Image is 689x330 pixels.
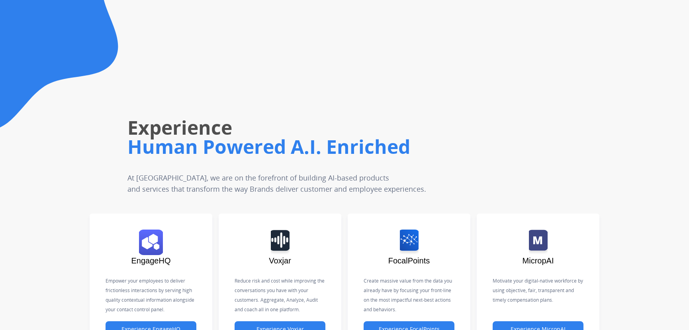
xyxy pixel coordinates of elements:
[235,276,325,314] p: Reduce risk and cost while improving the conversations you have with your customers. Aggregate, A...
[131,256,171,265] span: EngageHQ
[400,230,419,255] img: logo
[523,256,554,265] span: MicropAI
[127,134,489,159] h1: Human Powered A.I. Enriched
[388,256,430,265] span: FocalPoints
[271,230,290,255] img: logo
[269,256,291,265] span: Voxjar
[139,230,163,255] img: logo
[364,276,454,314] p: Create massive value from the data you already have by focusing your front-line on the most impac...
[127,115,489,140] h1: Experience
[127,172,438,194] p: At [GEOGRAPHIC_DATA], we are on the forefront of building AI-based products and services that tra...
[529,230,548,255] img: logo
[493,276,583,305] p: Motivate your digital-native workforce by using objective, fair, transparent and timely compensat...
[106,276,196,314] p: Empower your employees to deliver frictionless interactions by serving high quality contextual in...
